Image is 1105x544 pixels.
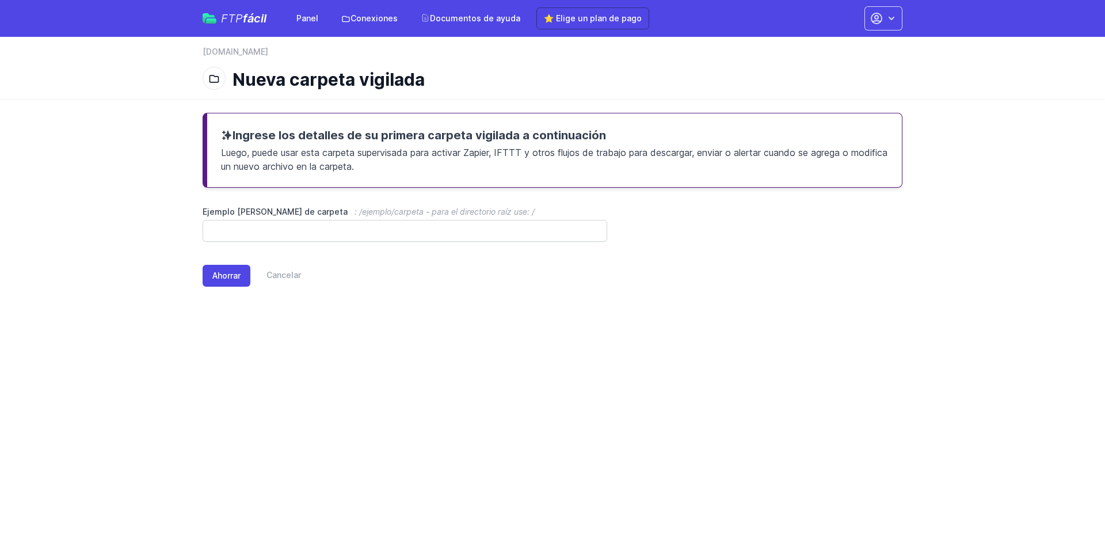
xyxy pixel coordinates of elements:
img: easyftp_logo.png [203,13,216,24]
font: Ahorrar [212,271,241,280]
a: Conexiones [334,8,405,29]
a: ⭐ Elige un plan de pago [536,7,649,29]
font: Luego, puede usar esta carpeta supervisada para activar Zapier, IFTTT y otros flujos de trabajo p... [221,147,887,172]
button: Ahorrar [203,265,250,287]
font: Ingrese los detalles de su primera carpeta vigilada a continuación [233,128,606,142]
a: Panel [289,8,325,29]
iframe: Controlador de chat del widget Drift [1047,486,1091,530]
a: FTPfácil [203,13,266,24]
font: Documentos de ayuda [430,13,520,23]
font: Panel [296,13,318,23]
nav: Migaja de pan [203,46,902,64]
font: Ejemplo [PERSON_NAME] de carpeta [203,207,348,216]
font: fácil [243,12,266,25]
font: Nueva carpeta vigilada [233,69,425,90]
font: Conexiones [350,13,398,23]
font: FTP [221,12,243,25]
a: Documentos de ayuda [414,8,527,29]
font: : /ejemplo/carpeta - para el directorio raíz use: / [355,207,535,216]
font: ⭐ Elige un plan de pago [544,13,642,23]
font: [DOMAIN_NAME] [203,47,268,56]
a: Cancelar [250,265,301,287]
font: Cancelar [266,270,301,280]
a: [DOMAIN_NAME] [203,46,268,58]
